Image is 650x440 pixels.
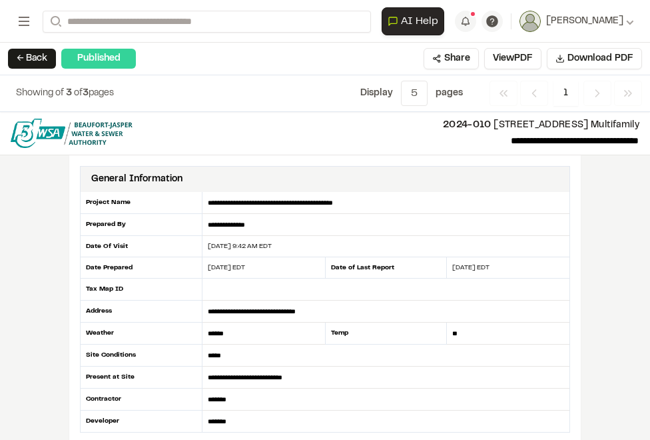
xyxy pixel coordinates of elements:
[16,86,114,101] p: of pages
[401,13,438,29] span: AI Help
[80,257,202,279] div: Date Prepared
[80,411,202,432] div: Developer
[80,214,202,236] div: Prepared By
[16,89,66,97] span: Showing of
[546,14,623,29] span: [PERSON_NAME]
[325,257,448,279] div: Date of Last Report
[443,121,491,129] span: 2024-010
[80,367,202,389] div: Present at Site
[80,192,202,214] div: Project Name
[547,48,642,69] button: Download PDF
[8,49,56,69] button: ← Back
[61,49,136,69] div: Published
[202,263,325,273] div: [DATE] EDT
[424,48,479,69] button: Share
[91,172,182,187] div: General Information
[83,89,89,97] span: 3
[80,389,202,411] div: Contractor
[489,81,642,106] nav: Navigation
[484,48,541,69] button: ViewPDF
[11,119,133,148] img: file
[202,241,569,251] div: [DATE] 9:42 AM EDT
[360,86,393,101] p: Display
[519,11,634,32] button: [PERSON_NAME]
[325,323,448,345] div: Temp
[80,236,202,257] div: Date Of Visit
[66,89,72,97] span: 3
[382,7,450,35] div: Open AI Assistant
[553,81,578,106] span: 1
[143,118,639,133] p: [STREET_ADDRESS] Multifamily
[43,11,67,33] button: Search
[382,7,444,35] button: Open AI Assistant
[80,345,202,367] div: Site Conditions
[80,279,202,301] div: Tax Map ID
[80,301,202,323] div: Address
[447,263,569,273] div: [DATE] EDT
[436,86,463,101] p: page s
[80,323,202,345] div: Weather
[401,81,428,106] button: 5
[519,11,541,32] img: User
[567,51,633,66] span: Download PDF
